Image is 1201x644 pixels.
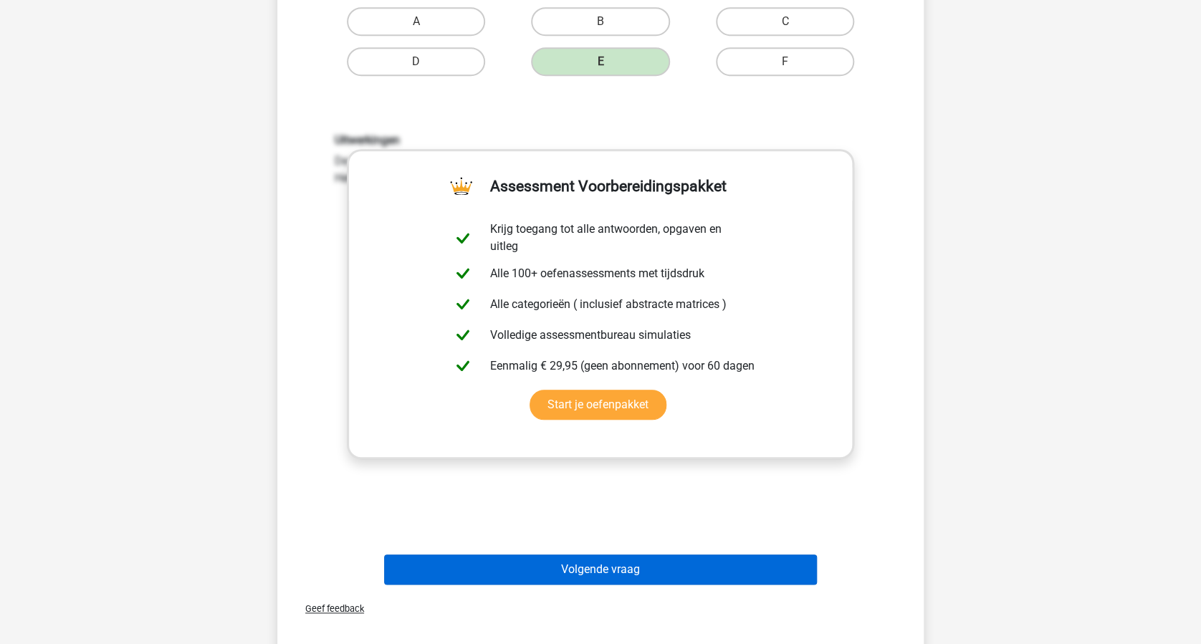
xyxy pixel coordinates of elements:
div: De linker en de rechter kolom (verticaal) zijn elkaars spiegelbeeld ten opzichte van de middelste... [324,133,877,187]
label: E [531,47,669,76]
label: D [347,47,485,76]
h6: Uitwerkingen [335,133,866,147]
label: C [716,7,854,36]
button: Volgende vraag [384,554,818,585]
a: Start je oefenpakket [530,390,666,420]
label: A [347,7,485,36]
label: B [531,7,669,36]
span: Geef feedback [294,603,364,614]
label: F [716,47,854,76]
